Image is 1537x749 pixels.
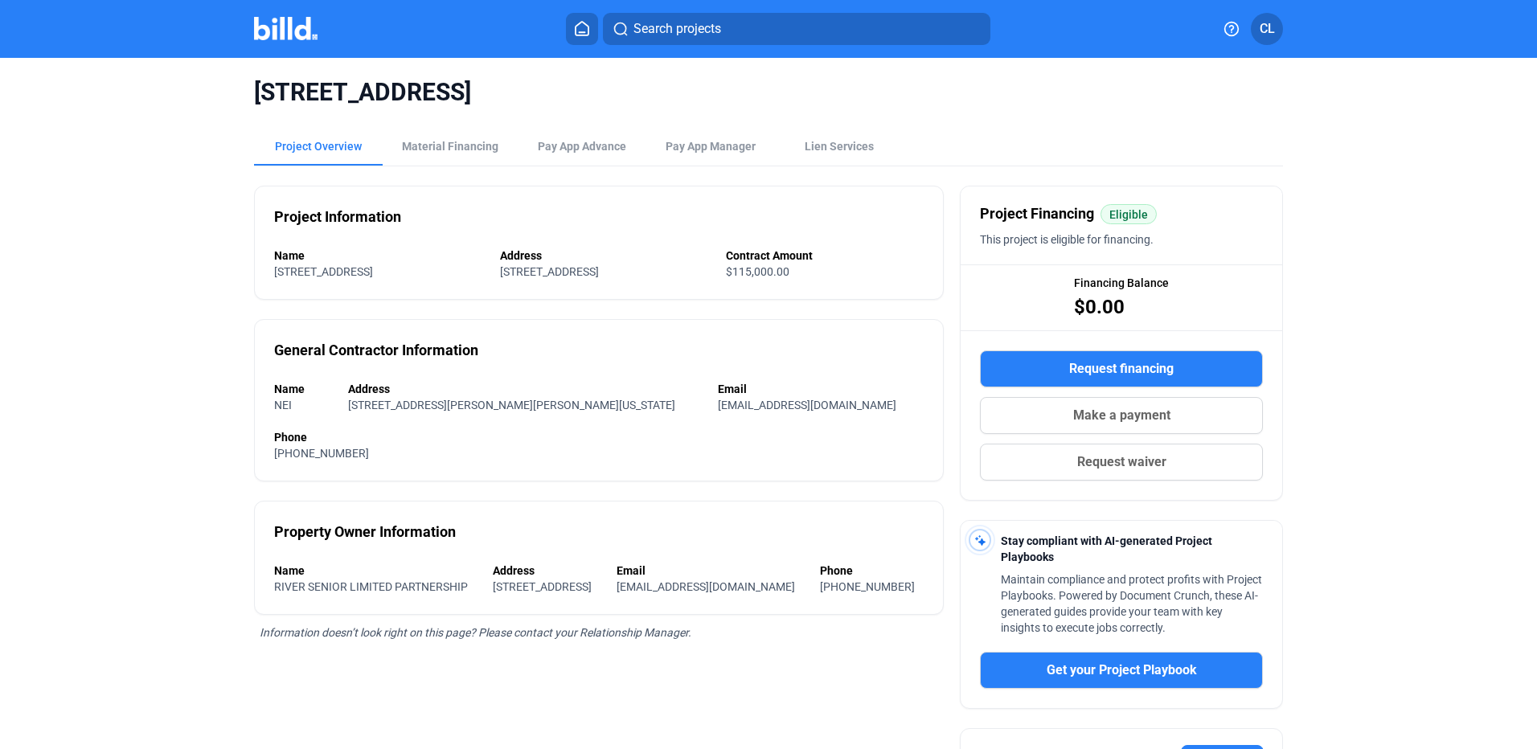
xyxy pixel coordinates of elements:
button: Search projects [603,13,990,45]
div: Material Financing [402,138,498,154]
span: Get your Project Playbook [1047,661,1197,680]
div: Email [718,381,924,397]
span: [STREET_ADDRESS] [254,77,1283,108]
div: Lien Services [805,138,874,154]
div: Phone [820,563,924,579]
span: Financing Balance [1074,275,1169,291]
span: Request waiver [1077,452,1166,472]
span: CL [1260,19,1275,39]
div: Address [493,563,600,579]
button: Request financing [980,350,1263,387]
div: Name [274,248,484,264]
span: [EMAIL_ADDRESS][DOMAIN_NAME] [718,399,896,411]
div: Name [274,381,332,397]
div: General Contractor Information [274,339,478,362]
div: Name [274,563,477,579]
div: Address [500,248,710,264]
div: Contract Amount [726,248,924,264]
div: Pay App Advance [538,138,626,154]
div: Email [617,563,804,579]
img: Billd Company Logo [254,17,318,40]
span: Pay App Manager [666,138,756,154]
span: [EMAIL_ADDRESS][DOMAIN_NAME] [617,580,795,593]
span: Maintain compliance and protect profits with Project Playbooks. Powered by Document Crunch, these... [1001,573,1262,634]
mat-chip: Eligible [1100,204,1157,224]
span: Make a payment [1073,406,1170,425]
div: Property Owner Information [274,521,456,543]
span: Project Financing [980,203,1094,225]
span: [STREET_ADDRESS] [500,265,599,278]
span: Information doesn’t look right on this page? Please contact your Relationship Manager. [260,626,691,639]
button: Make a payment [980,397,1263,434]
div: Address [348,381,703,397]
span: $115,000.00 [726,265,789,278]
span: Request financing [1069,359,1174,379]
span: [STREET_ADDRESS] [274,265,373,278]
span: RIVER SENIOR LIMITED PARTNERSHIP [274,580,468,593]
button: Request waiver [980,444,1263,481]
span: NEI [274,399,292,411]
span: [STREET_ADDRESS] [493,580,592,593]
div: Phone [274,429,924,445]
span: [PHONE_NUMBER] [274,447,369,460]
span: This project is eligible for financing. [980,233,1154,246]
span: [STREET_ADDRESS][PERSON_NAME][PERSON_NAME][US_STATE] [348,399,675,411]
span: Stay compliant with AI-generated Project Playbooks [1001,534,1212,563]
div: Project Information [274,206,401,228]
button: Get your Project Playbook [980,652,1263,689]
span: Search projects [633,19,721,39]
span: $0.00 [1074,294,1125,320]
div: Project Overview [275,138,362,154]
span: [PHONE_NUMBER] [820,580,915,593]
button: CL [1251,13,1283,45]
